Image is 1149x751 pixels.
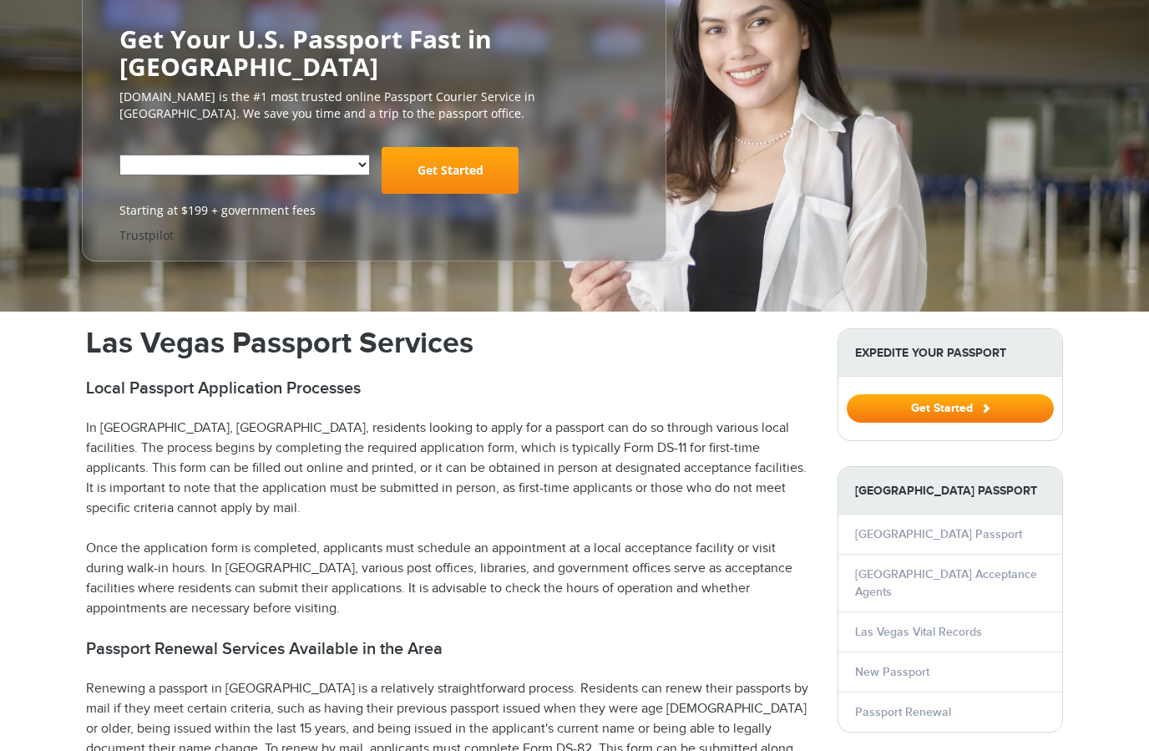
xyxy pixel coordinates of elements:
[119,89,629,122] p: [DOMAIN_NAME] is the #1 most trusted online Passport Courier Service in [GEOGRAPHIC_DATA]. We sav...
[855,665,929,679] a: New Passport
[847,394,1054,423] button: Get Started
[86,419,812,519] p: In [GEOGRAPHIC_DATA], [GEOGRAPHIC_DATA], residents looking to apply for a passport can do so thro...
[847,401,1054,414] a: Get Started
[119,227,174,243] a: Trustpilot
[855,527,1022,541] a: [GEOGRAPHIC_DATA] Passport
[382,147,519,194] a: Get Started
[86,539,812,619] p: Once the application form is completed, applicants must schedule an appointment at a local accept...
[855,567,1037,599] a: [GEOGRAPHIC_DATA] Acceptance Agents
[119,25,629,80] h2: Get Your U.S. Passport Fast in [GEOGRAPHIC_DATA]
[838,467,1062,515] strong: [GEOGRAPHIC_DATA] Passport
[855,705,951,719] a: Passport Renewal
[855,625,982,639] a: Las Vegas Vital Records
[86,378,812,398] h2: Local Passport Application Processes
[86,328,812,358] h1: Las Vegas Passport Services
[119,202,629,219] span: Starting at $199 + government fees
[86,639,812,659] h2: Passport Renewal Services Available in the Area
[838,329,1062,377] strong: Expedite Your Passport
